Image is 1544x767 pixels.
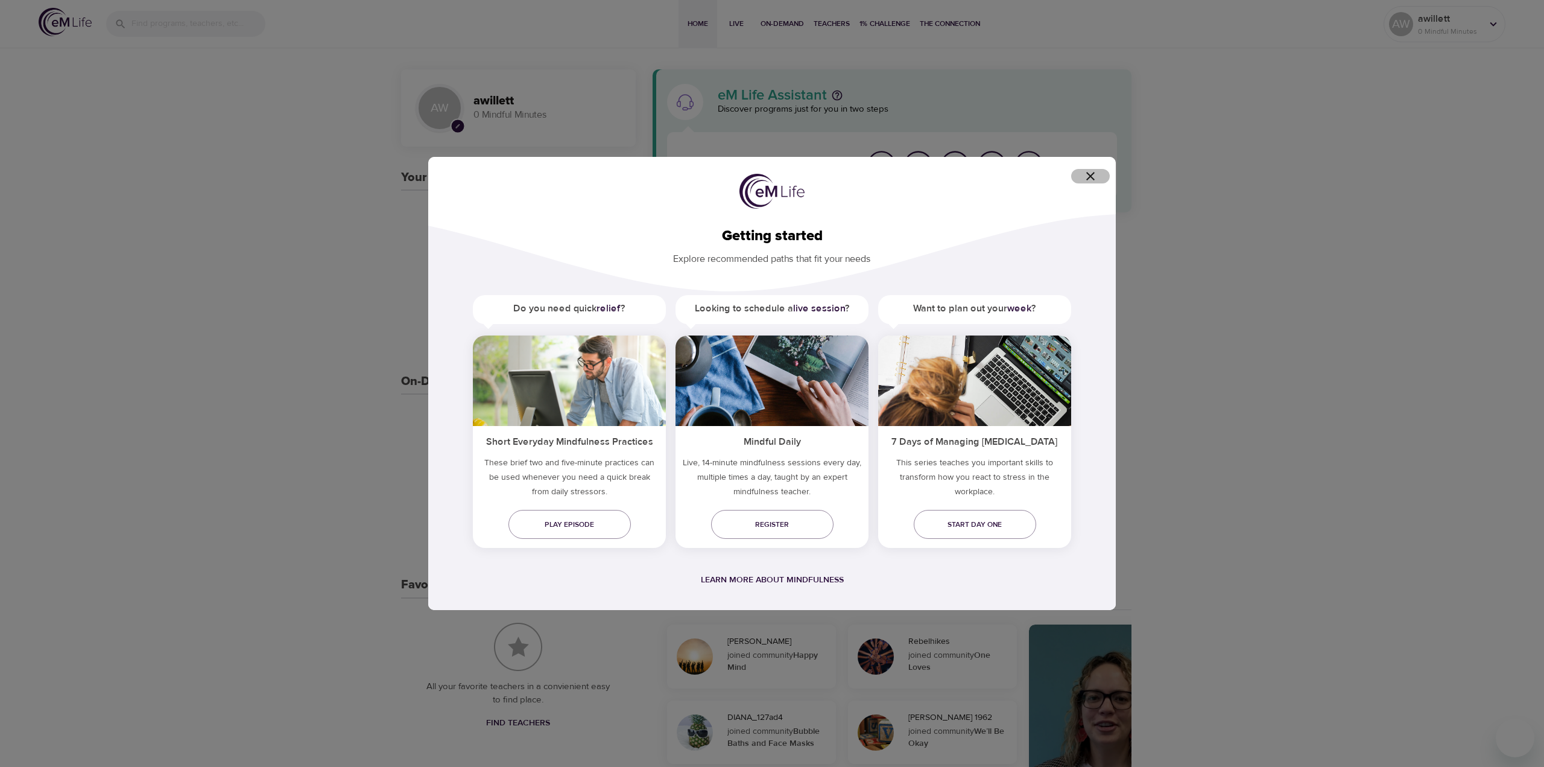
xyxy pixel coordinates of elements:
[473,426,666,456] h5: Short Everyday Mindfulness Practices
[878,336,1071,426] img: ims
[878,426,1071,456] h5: 7 Days of Managing [MEDICAL_DATA]
[793,302,845,314] a: live session
[711,510,834,539] a: Register
[878,456,1071,504] p: This series teaches you important skills to transform how you react to stress in the workplace.
[914,510,1036,539] a: Start day one
[878,295,1071,322] h5: Want to plan out your ?
[596,302,621,314] a: relief
[508,510,631,539] a: Play episode
[448,245,1096,266] p: Explore recommended paths that fit your needs
[721,518,824,531] span: Register
[473,336,666,426] img: ims
[739,174,805,209] img: logo
[1007,302,1031,314] a: week
[701,574,844,585] a: Learn more about mindfulness
[518,518,621,531] span: Play episode
[675,456,868,504] p: Live, 14-minute mindfulness sessions every day, multiple times a day, taught by an expert mindful...
[473,295,666,322] h5: Do you need quick ?
[473,456,666,504] h5: These brief two and five-minute practices can be used whenever you need a quick break from daily ...
[448,228,1096,245] h2: Getting started
[675,426,868,456] h5: Mindful Daily
[675,295,868,322] h5: Looking to schedule a ?
[675,336,868,426] img: ims
[923,518,1027,531] span: Start day one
